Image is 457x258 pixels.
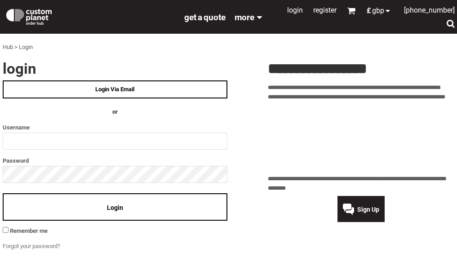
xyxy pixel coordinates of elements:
label: Password [3,156,227,166]
div: Login [19,43,33,52]
a: Hub [3,44,13,50]
div: > [14,43,18,52]
span: [PHONE_NUMBER] [404,6,455,14]
img: Custom Planet [4,7,53,25]
a: Login [287,6,303,14]
input: Remember me [3,227,9,233]
h4: OR [3,107,227,117]
span: Sign Up [357,206,379,213]
span: Login [107,204,123,211]
iframe: Customer reviews powered by Trustpilot [268,104,454,172]
span: £ [367,7,372,14]
span: Login Via Email [95,86,134,93]
a: Register [313,6,337,14]
a: Forgot your password? [3,243,60,249]
label: Username [3,122,227,133]
a: Login Via Email [3,80,227,98]
span: Remember me [10,227,48,234]
span: More [235,12,254,22]
span: GBP [372,7,384,14]
h2: Login [3,61,227,76]
a: get a quote [184,12,226,22]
